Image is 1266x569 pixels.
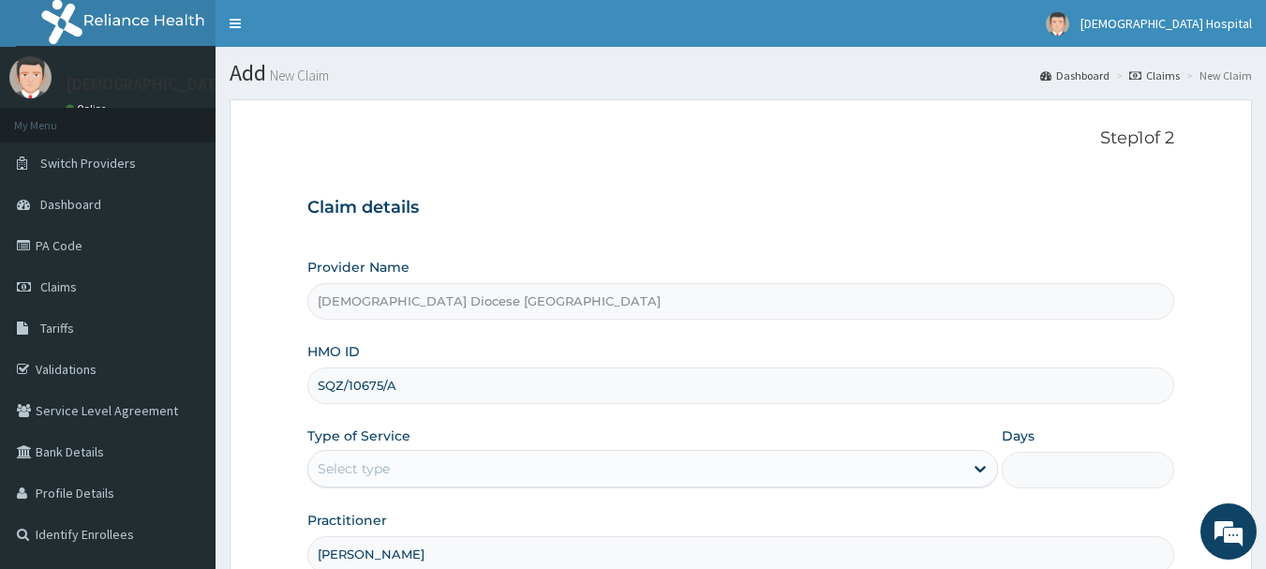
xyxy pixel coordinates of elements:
a: Dashboard [1040,67,1110,83]
label: Provider Name [307,258,410,277]
a: Online [66,102,111,115]
span: Dashboard [40,196,101,213]
span: [DEMOGRAPHIC_DATA] Hospital [1080,15,1252,32]
p: Step 1 of 2 [307,128,1175,149]
div: Select type [318,459,390,478]
h3: Claim details [307,198,1175,218]
img: User Image [1046,12,1069,36]
img: User Image [9,56,52,98]
li: New Claim [1182,67,1252,83]
input: Enter HMO ID [307,367,1175,404]
span: Claims [40,278,77,295]
span: Switch Providers [40,155,136,172]
label: HMO ID [307,342,360,361]
label: Days [1002,427,1035,445]
small: New Claim [266,68,329,82]
p: [DEMOGRAPHIC_DATA] Hospital [66,76,297,93]
label: Type of Service [307,427,410,445]
a: Claims [1129,67,1180,83]
span: Tariffs [40,320,74,337]
h1: Add [230,61,1252,85]
label: Practitioner [307,511,387,530]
